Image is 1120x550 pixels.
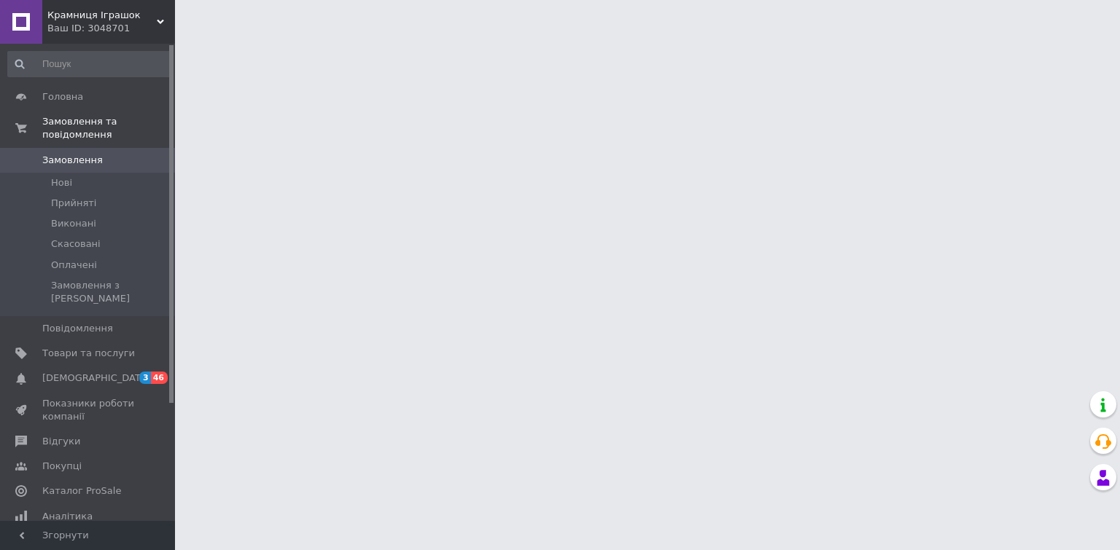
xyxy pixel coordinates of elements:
span: Виконані [51,217,96,230]
span: Відгуки [42,435,80,448]
span: Покупці [42,460,82,473]
span: Головна [42,90,83,103]
div: Ваш ID: 3048701 [47,22,175,35]
span: Прийняті [51,197,96,210]
span: Оплачені [51,259,97,272]
span: Аналітика [42,510,93,523]
span: Замовлення з [PERSON_NAME] [51,279,171,305]
span: Крамниця Іграшок [47,9,157,22]
span: Нові [51,176,72,189]
span: Замовлення [42,154,103,167]
input: Пошук [7,51,172,77]
span: Скасовані [51,237,101,251]
span: Замовлення та повідомлення [42,115,175,141]
span: Повідомлення [42,322,113,335]
span: Товари та послуги [42,347,135,360]
span: 46 [151,372,168,384]
span: Каталог ProSale [42,484,121,498]
span: [DEMOGRAPHIC_DATA] [42,372,150,385]
span: Показники роботи компанії [42,397,135,423]
span: 3 [139,372,151,384]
